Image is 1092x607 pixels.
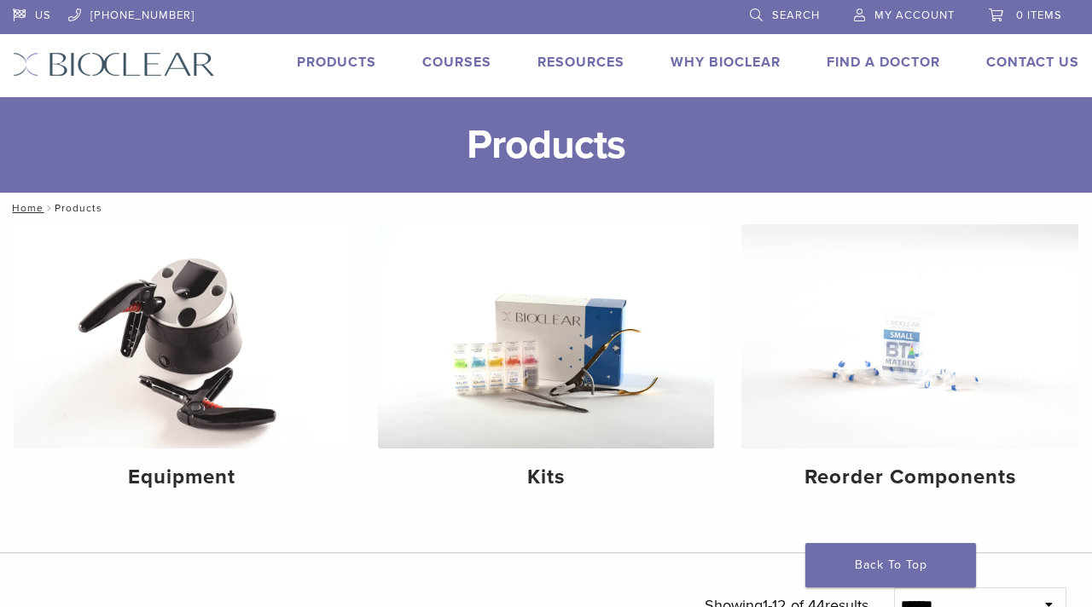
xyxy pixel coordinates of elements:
span: / [44,204,55,212]
a: Products [297,54,376,71]
a: Kits [378,224,715,504]
img: Reorder Components [741,224,1078,448]
img: Equipment [14,224,351,448]
img: Kits [378,224,715,448]
a: Why Bioclear [671,54,781,71]
h4: Reorder Components [755,462,1065,493]
a: Resources [537,54,624,71]
h4: Kits [392,462,701,493]
a: Back To Top [805,543,976,587]
h4: Equipment [27,462,337,493]
span: My Account [874,9,955,22]
a: Contact Us [986,54,1079,71]
img: Bioclear [13,52,215,77]
a: Find A Doctor [827,54,940,71]
span: 0 items [1016,9,1062,22]
a: Reorder Components [741,224,1078,504]
span: Search [772,9,820,22]
a: Equipment [14,224,351,504]
a: Home [7,202,44,214]
a: Courses [422,54,491,71]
